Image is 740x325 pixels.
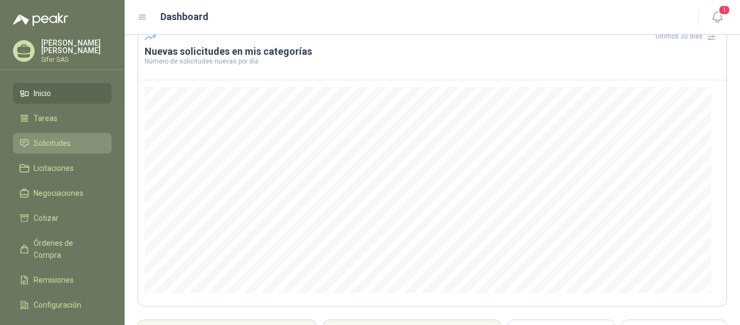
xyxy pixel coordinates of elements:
[34,187,83,199] span: Negociaciones
[34,299,81,311] span: Configuración
[41,56,112,63] p: Sifer SAS
[13,233,112,265] a: Órdenes de Compra
[13,183,112,203] a: Negociaciones
[34,87,51,99] span: Inicio
[13,133,112,154] a: Solicitudes
[41,39,112,54] p: [PERSON_NAME] [PERSON_NAME]
[13,13,68,26] img: Logo peakr
[13,295,112,315] a: Configuración
[34,237,101,261] span: Órdenes de Compra
[13,208,112,228] a: Cotizar
[13,270,112,290] a: Remisiones
[707,8,727,27] button: 1
[718,5,730,15] span: 1
[145,45,720,58] h3: Nuevas solicitudes en mis categorías
[13,83,112,104] a: Inicio
[655,28,720,45] div: Últimos 30 días
[160,9,209,24] h1: Dashboard
[13,158,112,179] a: Licitaciones
[13,108,112,129] a: Tareas
[34,274,74,286] span: Remisiones
[34,112,57,124] span: Tareas
[34,137,71,149] span: Solicitudes
[34,212,59,224] span: Cotizar
[34,162,74,174] span: Licitaciones
[145,58,720,65] p: Número de solicitudes nuevas por día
